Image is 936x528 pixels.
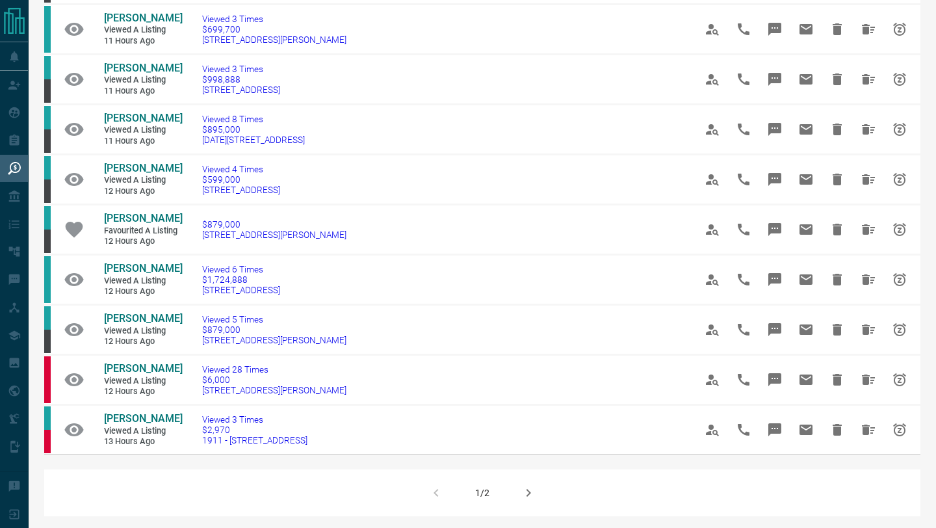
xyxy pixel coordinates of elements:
span: [STREET_ADDRESS] [202,85,280,95]
span: Hide [822,414,853,445]
span: 12 hours ago [104,236,182,247]
span: Snooze [884,164,915,195]
a: [PERSON_NAME] [104,62,182,75]
div: mrloft.ca [44,330,51,353]
span: Viewed 3 Times [202,414,307,425]
span: Message [759,314,790,345]
span: $998,888 [202,74,280,85]
span: Hide All from Anisa Thomas [853,114,884,145]
span: Call [728,364,759,395]
a: [PERSON_NAME] [104,12,182,25]
span: Hide [822,14,853,45]
span: View Profile [697,64,728,95]
span: Hide [822,64,853,95]
span: View Profile [697,114,728,145]
span: Viewed 8 Times [202,114,305,124]
span: [PERSON_NAME] [104,212,183,224]
span: Snooze [884,414,915,445]
span: Viewed 6 Times [202,264,280,274]
span: Call [728,164,759,195]
div: condos.ca [44,56,51,79]
span: 11 hours ago [104,36,182,47]
span: Viewed a Listing [104,426,182,437]
span: [PERSON_NAME] [104,12,183,24]
span: View Profile [697,14,728,45]
div: condos.ca [44,6,51,53]
span: Email [790,414,822,445]
span: Email [790,314,822,345]
span: 12 hours ago [104,336,182,347]
span: 12 hours ago [104,286,182,297]
span: Viewed 28 Times [202,364,346,375]
span: [PERSON_NAME] [104,162,183,174]
span: Hide All from Anisa Thomas [853,164,884,195]
span: $895,000 [202,124,305,135]
span: Message [759,264,790,295]
span: Viewed a Listing [104,276,182,287]
span: Viewed 5 Times [202,314,346,324]
span: Email [790,14,822,45]
span: Hide [822,264,853,295]
span: [PERSON_NAME] [104,312,183,324]
span: Email [790,214,822,245]
span: Call [728,114,759,145]
div: mrloft.ca [44,79,51,103]
span: Call [728,64,759,95]
span: Snooze [884,14,915,45]
span: 12 hours ago [104,386,182,397]
span: Hide All from Anisa Thomas [853,64,884,95]
span: Viewed 3 Times [202,64,280,74]
a: $879,000[STREET_ADDRESS][PERSON_NAME] [202,219,346,240]
span: 11 hours ago [104,136,182,147]
div: 1/2 [475,488,489,498]
div: condos.ca [44,306,51,330]
span: View Profile [697,164,728,195]
span: [STREET_ADDRESS][PERSON_NAME] [202,335,346,345]
span: Email [790,64,822,95]
a: Viewed 3 Times$2,9701911 - [STREET_ADDRESS] [202,414,307,445]
a: [PERSON_NAME] [104,312,182,326]
span: 13 hours ago [104,436,182,447]
a: Viewed 5 Times$879,000[STREET_ADDRESS][PERSON_NAME] [202,314,346,345]
a: Viewed 6 Times$1,724,888[STREET_ADDRESS] [202,264,280,295]
div: condos.ca [44,156,51,179]
span: Hide All from Anisa Thomas [853,214,884,245]
span: Viewed a Listing [104,175,182,186]
span: Message [759,14,790,45]
span: Email [790,264,822,295]
span: Message [759,64,790,95]
a: [PERSON_NAME] [104,112,182,125]
span: Favourited a Listing [104,226,182,237]
span: [STREET_ADDRESS] [202,285,280,295]
span: Viewed 3 Times [202,14,346,24]
span: Snooze [884,264,915,295]
span: Call [728,414,759,445]
span: Hide All from Janet Ingram [853,264,884,295]
div: mrloft.ca [44,230,51,253]
span: View Profile [697,264,728,295]
span: Call [728,214,759,245]
span: Viewed 4 Times [202,164,280,174]
span: $879,000 [202,324,346,335]
span: $2,970 [202,425,307,435]
span: Hide All from Ainel Vilarino [853,14,884,45]
div: mrloft.ca [44,129,51,153]
span: View Profile [697,314,728,345]
span: Hide All from Anisa Thomas [853,314,884,345]
span: [STREET_ADDRESS][PERSON_NAME] [202,385,346,395]
span: Snooze [884,114,915,145]
span: Hide [822,364,853,395]
span: 1911 - [STREET_ADDRESS] [202,435,307,445]
span: Viewed a Listing [104,376,182,387]
span: Call [728,14,759,45]
span: [STREET_ADDRESS][PERSON_NAME] [202,34,346,45]
div: condos.ca [44,106,51,129]
span: Message [759,164,790,195]
div: mrloft.ca [44,179,51,203]
span: Viewed a Listing [104,75,182,86]
span: Email [790,114,822,145]
span: Viewed a Listing [104,25,182,36]
a: Viewed 4 Times$599,000[STREET_ADDRESS] [202,164,280,195]
div: property.ca [44,430,51,453]
span: Viewed a Listing [104,125,182,136]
